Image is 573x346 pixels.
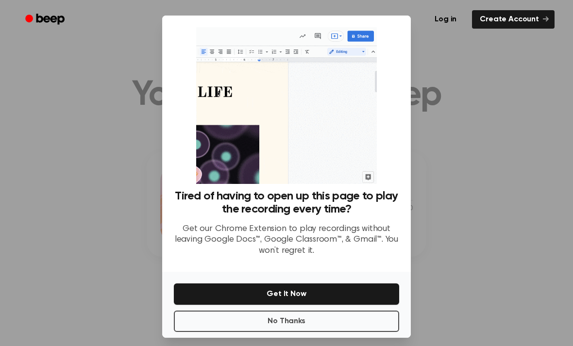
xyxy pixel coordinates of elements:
a: Log in [425,8,466,31]
button: Get It Now [174,283,399,305]
button: No Thanks [174,311,399,332]
p: Get our Chrome Extension to play recordings without leaving Google Docs™, Google Classroom™, & Gm... [174,224,399,257]
a: Create Account [472,10,555,29]
h3: Tired of having to open up this page to play the recording every time? [174,190,399,216]
a: Beep [18,10,73,29]
img: Beep extension in action [196,27,376,184]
